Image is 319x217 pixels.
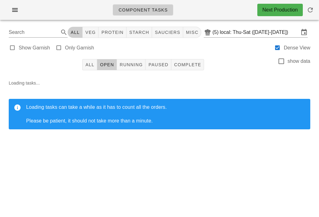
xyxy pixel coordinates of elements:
span: starch [129,30,149,35]
span: Component Tasks [118,7,168,12]
span: All [85,62,94,67]
span: protein [101,30,123,35]
button: veg [83,27,99,38]
span: misc [186,30,198,35]
span: Open [100,62,114,67]
div: Next Production [262,6,298,14]
div: Loading tasks can take a while as it has to count all the orders. Please be patient, it should no... [26,104,305,124]
label: show data [288,58,310,64]
a: Component Tasks [113,4,173,16]
label: Dense View [284,45,310,51]
span: All [70,30,80,35]
button: starch [126,27,152,38]
label: Show Garnish [19,45,50,51]
button: misc [183,27,201,38]
button: All [68,27,83,38]
div: (5) [212,29,220,35]
span: Paused [148,62,168,67]
span: Running [119,62,143,67]
button: Paused [145,59,171,70]
button: Running [117,59,145,70]
span: veg [85,30,96,35]
div: Loading tasks... [4,75,315,139]
button: Open [97,59,117,70]
label: Only Garnish [65,45,94,51]
button: All [82,59,97,70]
button: sauciers [152,27,183,38]
button: Complete [171,59,204,70]
span: sauciers [155,30,180,35]
span: Complete [174,62,201,67]
button: protein [98,27,126,38]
